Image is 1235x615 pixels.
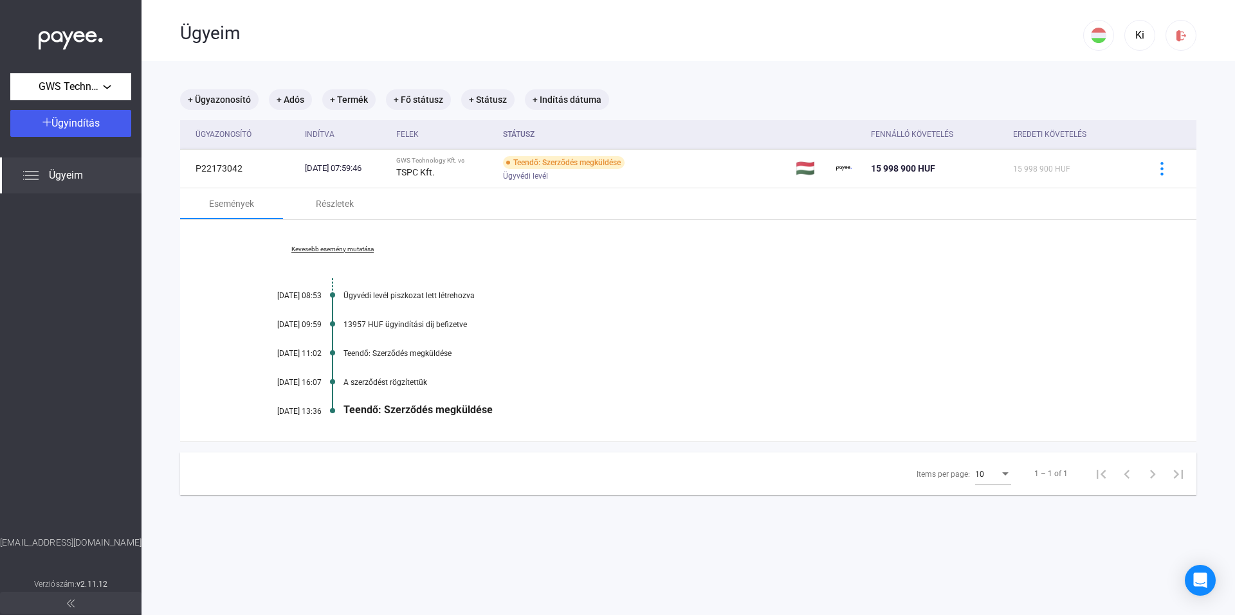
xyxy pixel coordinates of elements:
[343,291,1132,300] div: Ügyvédi levél piszkozat lett létrehozva
[975,470,984,479] span: 10
[67,600,75,607] img: arrow-double-left-grey.svg
[525,89,609,110] mat-chip: + Indítás dátuma
[244,245,421,253] a: Kevesebb esemény mutatása
[305,127,334,142] div: Indítva
[343,320,1132,329] div: 13957 HUF ügyindítási díj befizetve
[1140,461,1166,486] button: Next page
[49,168,83,183] span: Ügyeim
[1129,28,1151,43] div: Ki
[1166,20,1196,51] button: logout-red
[396,127,419,142] div: Felek
[244,320,322,329] div: [DATE] 09:59
[975,466,1011,481] mat-select: Items per page:
[461,89,515,110] mat-chip: + Státusz
[1034,466,1068,481] div: 1 – 1 of 1
[244,407,322,416] div: [DATE] 13:36
[1155,162,1169,175] img: more-blue
[396,167,435,177] strong: TSPC Kft.
[1013,165,1070,174] span: 15 998 900 HUF
[10,110,131,137] button: Ügyindítás
[39,24,103,50] img: white-payee-white-dot.svg
[244,291,322,300] div: [DATE] 08:53
[503,156,625,169] div: Teendő: Szerződés megküldése
[244,378,322,387] div: [DATE] 16:07
[1083,20,1114,51] button: HU
[180,149,300,188] td: P22173042
[42,118,51,127] img: plus-white.svg
[791,149,831,188] td: 🇭🇺
[180,22,1083,44] div: Ügyeim
[10,73,131,100] button: GWS Technology Kft.
[836,161,852,176] img: payee-logo
[1013,127,1132,142] div: Eredeti követelés
[269,89,312,110] mat-chip: + Adós
[39,79,103,94] span: GWS Technology Kft.
[23,168,39,183] img: list.svg
[396,127,493,142] div: Felek
[396,157,493,165] div: GWS Technology Kft. vs
[386,89,451,110] mat-chip: + Fő státusz
[305,127,385,142] div: Indítva
[1013,127,1086,142] div: Eredeti követelés
[180,89,259,110] mat-chip: + Ügyazonosító
[503,168,548,184] span: Ügyvédi levél
[871,163,935,174] span: 15 998 900 HUF
[871,127,953,142] div: Fennálló követelés
[1114,461,1140,486] button: Previous page
[196,127,295,142] div: Ügyazonosító
[305,162,385,175] div: [DATE] 07:59:46
[1166,461,1191,486] button: Last page
[498,120,791,149] th: Státusz
[209,196,254,211] div: Események
[196,127,252,142] div: Ügyazonosító
[343,349,1132,358] div: Teendő: Szerződés megküldése
[1185,565,1216,596] div: Open Intercom Messenger
[1148,155,1175,182] button: more-blue
[316,196,354,211] div: Részletek
[1124,20,1155,51] button: Ki
[77,580,107,589] strong: v2.11.12
[322,89,376,110] mat-chip: + Termék
[1175,29,1188,42] img: logout-red
[1088,461,1114,486] button: First page
[343,378,1132,387] div: A szerződést rögzítettük
[51,117,100,129] span: Ügyindítás
[343,404,1132,416] div: Teendő: Szerződés megküldése
[871,127,1002,142] div: Fennálló követelés
[1091,28,1106,43] img: HU
[917,467,970,482] div: Items per page:
[244,349,322,358] div: [DATE] 11:02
